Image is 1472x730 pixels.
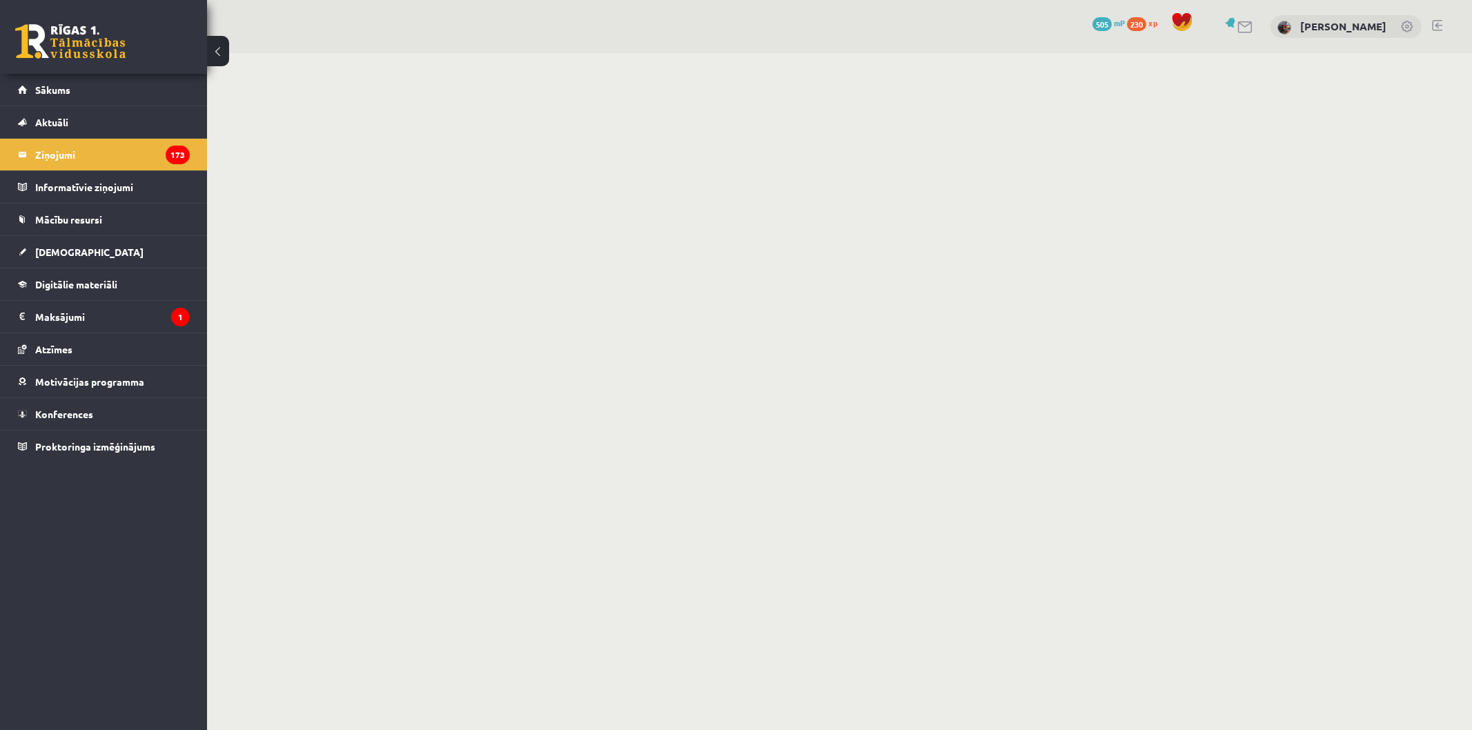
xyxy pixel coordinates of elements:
a: Aktuāli [18,106,190,138]
a: Mācību resursi [18,204,190,235]
a: [DEMOGRAPHIC_DATA] [18,236,190,268]
i: 173 [166,146,190,164]
span: Proktoringa izmēģinājums [35,440,155,453]
span: Mācību resursi [35,213,102,226]
a: 505 mP [1092,17,1125,28]
a: 230 xp [1127,17,1164,28]
legend: Ziņojumi [35,139,190,170]
img: Evelīna Bernatoviča [1277,21,1291,34]
a: Rīgas 1. Tālmācības vidusskola [15,24,126,59]
a: Informatīvie ziņojumi [18,171,190,203]
span: Digitālie materiāli [35,278,117,290]
a: Ziņojumi173 [18,139,190,170]
i: 1 [171,308,190,326]
span: Konferences [35,408,93,420]
a: Maksājumi1 [18,301,190,333]
a: Motivācijas programma [18,366,190,397]
span: Aktuāli [35,116,68,128]
span: 505 [1092,17,1112,31]
span: mP [1114,17,1125,28]
span: xp [1148,17,1157,28]
a: Proktoringa izmēģinājums [18,431,190,462]
a: Sākums [18,74,190,106]
legend: Maksājumi [35,301,190,333]
span: Sākums [35,83,70,96]
span: Atzīmes [35,343,72,355]
a: Konferences [18,398,190,430]
a: Digitālie materiāli [18,268,190,300]
a: [PERSON_NAME] [1300,19,1386,33]
a: Atzīmes [18,333,190,365]
span: 230 [1127,17,1146,31]
span: Motivācijas programma [35,375,144,388]
span: [DEMOGRAPHIC_DATA] [35,246,144,258]
legend: Informatīvie ziņojumi [35,171,190,203]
